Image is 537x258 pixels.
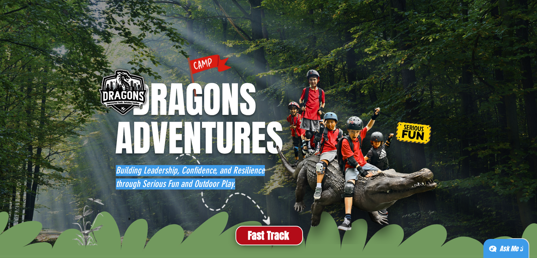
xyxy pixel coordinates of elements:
img: CAMP FLAG.png [186,52,231,98]
span: Fast Track [248,229,289,242]
a: Fast Track [235,226,303,245]
img: DRAGONS LOGO BADGE SINGAPORE.png [94,64,151,122]
img: WARNING.png [393,121,432,149]
img: DRAGONS DIRECTION LINE.png [164,147,283,236]
span: Building Leadership, Confidence, and Resilience through Serious Fun and Outdoor Play. [116,165,265,189]
img: CAMP CROC.png [267,69,451,244]
span: DRAGONS ADVENTURES [115,73,283,165]
div: Ask Me ;) [500,244,523,254]
img: DRAGON FLY_edited.png [41,198,142,245]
